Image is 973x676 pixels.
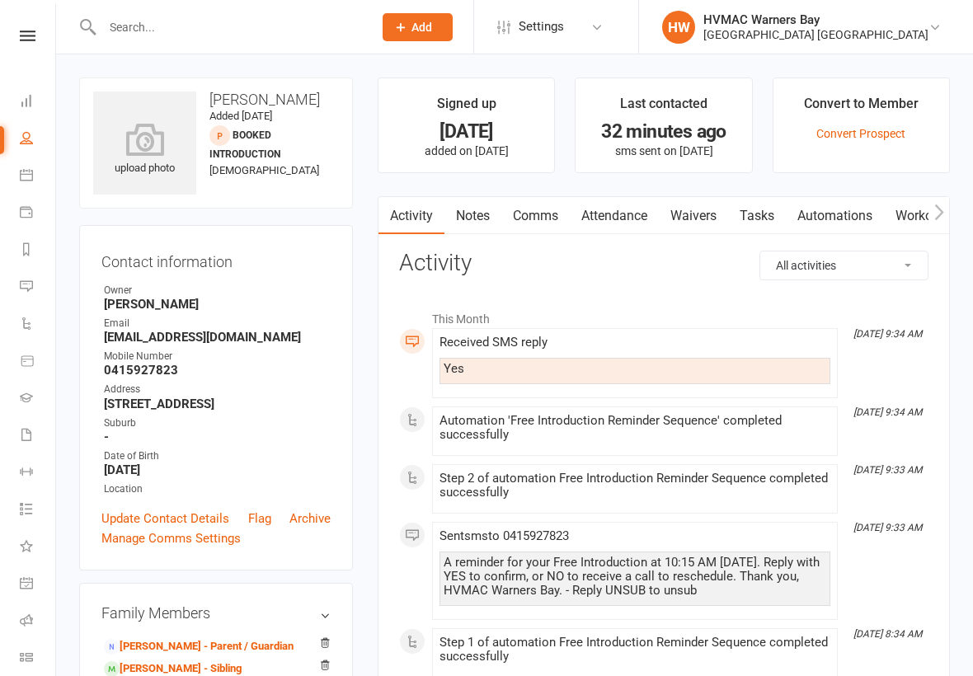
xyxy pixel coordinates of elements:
div: [GEOGRAPHIC_DATA] [GEOGRAPHIC_DATA] [703,27,928,42]
button: Add [383,13,453,41]
div: Automation 'Free Introduction Reminder Sequence' completed successfully [439,414,830,442]
a: Comms [501,197,570,235]
i: [DATE] 9:33 AM [853,464,922,476]
a: [PERSON_NAME] - Parent / Guardian [104,638,294,655]
h3: Activity [399,251,928,276]
div: Convert to Member [804,93,919,123]
span: Sent sms to 0415927823 [439,528,569,543]
div: Address [104,382,331,397]
h3: Family Members [101,605,331,622]
div: upload photo [93,123,196,177]
h3: [PERSON_NAME] [93,92,339,108]
div: Received SMS reply [439,336,830,350]
span: Settings [519,8,564,45]
strong: [EMAIL_ADDRESS][DOMAIN_NAME] [104,330,331,345]
div: Owner [104,283,331,298]
a: Convert Prospect [816,127,905,140]
a: Notes [444,197,501,235]
div: Yes [444,362,826,376]
strong: - [104,430,331,444]
div: Last contacted [620,93,707,123]
p: sms sent on [DATE] [590,144,736,157]
a: Workouts [884,197,962,235]
div: HW [662,11,695,44]
p: added on [DATE] [393,144,539,157]
a: Roll call kiosk mode [20,603,57,641]
strong: [STREET_ADDRESS] [104,397,331,411]
div: Suburb [104,415,331,431]
time: Added [DATE] [209,110,272,122]
div: Date of Birth [104,448,331,464]
div: Mobile Number [104,349,331,364]
div: [DATE] [393,123,539,140]
div: Signed up [437,93,496,123]
span: [DEMOGRAPHIC_DATA] [209,164,319,176]
a: Dashboard [20,84,57,121]
div: HVMAC Warners Bay [703,12,928,27]
a: Flag [248,509,271,528]
span: Booked Introduction [209,129,280,160]
div: Location [104,481,331,497]
i: [DATE] 9:33 AM [853,522,922,533]
a: General attendance kiosk mode [20,566,57,603]
div: 32 minutes ago [590,123,736,140]
i: [DATE] 9:34 AM [853,328,922,340]
a: Activity [378,197,444,235]
strong: [DATE] [104,462,331,477]
a: Tasks [728,197,786,235]
a: Reports [20,232,57,270]
a: Update Contact Details [101,509,229,528]
a: Automations [786,197,884,235]
a: Calendar [20,158,57,195]
a: Product Sales [20,344,57,381]
a: Payments [20,195,57,232]
strong: 0415927823 [104,363,331,378]
a: People [20,121,57,158]
a: Manage Comms Settings [101,528,241,548]
li: This Month [399,302,928,328]
i: [DATE] 8:34 AM [853,628,922,640]
div: Email [104,316,331,331]
a: What's New [20,529,57,566]
div: A reminder for your Free Introduction at 10:15 AM [DATE]. Reply with YES to confirm, or NO to rec... [444,556,826,598]
a: Archive [289,509,331,528]
input: Search... [97,16,361,39]
strong: [PERSON_NAME] [104,297,331,312]
div: Step 1 of automation Free Introduction Reminder Sequence completed successfully [439,636,830,664]
i: [DATE] 9:34 AM [853,406,922,418]
div: Step 2 of automation Free Introduction Reminder Sequence completed successfully [439,472,830,500]
h3: Contact information [101,247,331,270]
a: Waivers [659,197,728,235]
span: Add [411,21,432,34]
a: Attendance [570,197,659,235]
